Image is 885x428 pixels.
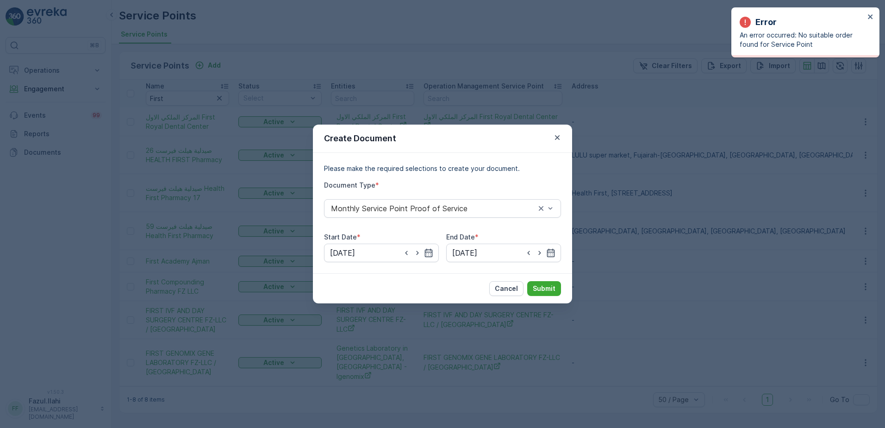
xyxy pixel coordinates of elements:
[446,244,561,262] input: dd/mm/yyyy
[489,281,524,296] button: Cancel
[740,31,865,49] p: An error occurred: No suitable order found for Service Point
[495,284,518,293] p: Cancel
[527,281,561,296] button: Submit
[867,13,874,22] button: close
[324,181,375,189] label: Document Type
[324,132,396,145] p: Create Document
[533,284,555,293] p: Submit
[324,164,561,173] p: Please make the required selections to create your document.
[324,244,439,262] input: dd/mm/yyyy
[755,16,777,29] p: Error
[324,233,357,241] label: Start Date
[446,233,475,241] label: End Date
